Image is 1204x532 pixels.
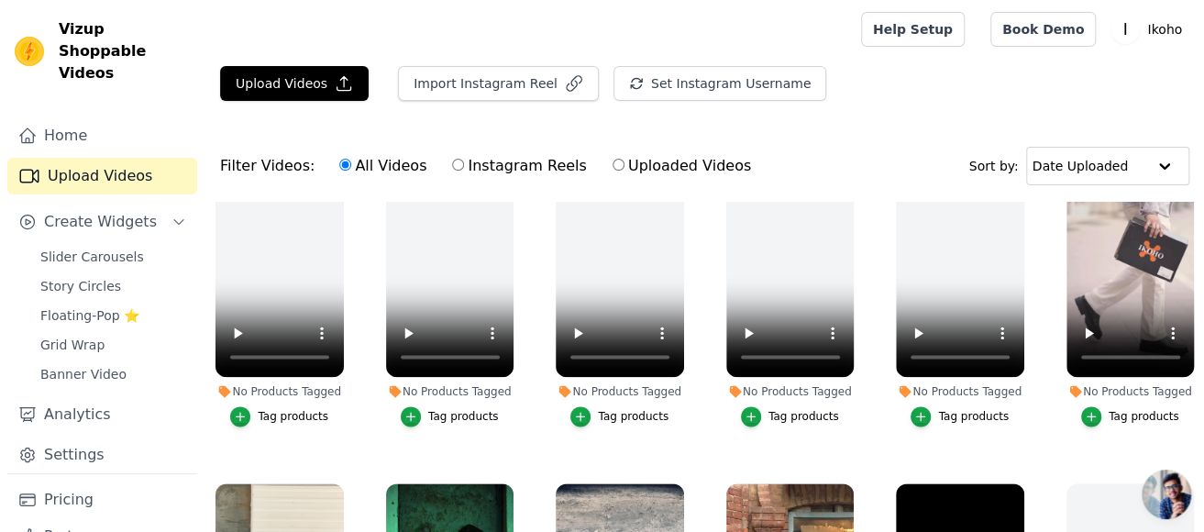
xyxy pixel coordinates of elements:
[451,154,587,178] label: Instagram Reels
[7,117,197,154] a: Home
[7,396,197,433] a: Analytics
[598,409,668,424] div: Tag products
[1110,13,1189,46] button: I Ikoho
[29,244,197,270] a: Slider Carousels
[938,409,1009,424] div: Tag products
[398,66,599,101] button: Import Instagram Reel
[29,48,44,62] img: website_grey.svg
[7,204,197,240] button: Create Widgets
[15,37,44,66] img: Vizup
[29,303,197,328] a: Floating-Pop ⭐
[896,384,1024,399] div: No Products Tagged
[741,406,839,427] button: Tag products
[452,159,464,171] input: Instagram Reels
[7,482,197,518] a: Pricing
[1142,470,1191,519] a: Open chat
[48,48,202,62] div: Domain: [DOMAIN_NAME]
[44,211,157,233] span: Create Widgets
[7,158,197,194] a: Upload Videos
[612,154,752,178] label: Uploaded Videos
[911,406,1009,427] button: Tag products
[339,159,351,171] input: All Videos
[861,12,965,47] a: Help Setup
[29,332,197,358] a: Grid Wrap
[613,66,826,101] button: Set Instagram Username
[990,12,1096,47] a: Book Demo
[59,18,190,84] span: Vizup Shoppable Videos
[338,154,427,178] label: All Videos
[220,66,369,101] button: Upload Videos
[1081,406,1179,427] button: Tag products
[1109,409,1179,424] div: Tag products
[40,336,105,354] span: Grid Wrap
[570,406,668,427] button: Tag products
[40,277,121,295] span: Story Circles
[428,409,499,424] div: Tag products
[40,248,144,266] span: Slider Carousels
[768,409,839,424] div: Tag products
[1140,13,1189,46] p: Ikoho
[40,365,127,383] span: Banner Video
[258,409,328,424] div: Tag products
[29,273,197,299] a: Story Circles
[220,145,761,187] div: Filter Videos:
[73,108,164,120] div: Domain Overview
[205,108,303,120] div: Keywords by Traffic
[185,106,200,121] img: tab_keywords_by_traffic_grey.svg
[53,106,68,121] img: tab_domain_overview_orange.svg
[40,306,139,325] span: Floating-Pop ⭐
[726,384,855,399] div: No Products Tagged
[386,384,514,399] div: No Products Tagged
[230,406,328,427] button: Tag products
[556,384,684,399] div: No Products Tagged
[29,361,197,387] a: Banner Video
[969,147,1190,185] div: Sort by:
[613,159,624,171] input: Uploaded Videos
[51,29,90,44] div: v 4.0.25
[1066,384,1195,399] div: No Products Tagged
[7,437,197,473] a: Settings
[215,384,344,399] div: No Products Tagged
[29,29,44,44] img: logo_orange.svg
[401,406,499,427] button: Tag products
[1123,20,1128,39] text: I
